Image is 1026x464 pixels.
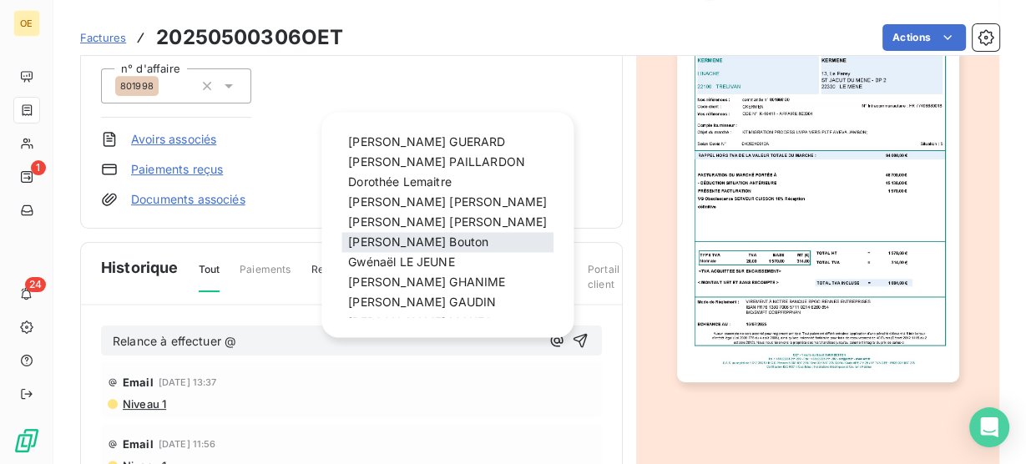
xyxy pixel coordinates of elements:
[123,437,154,451] span: Email
[131,161,223,178] a: Paiements reçus
[588,262,619,305] span: Portail client
[13,10,40,37] div: OE
[80,31,126,44] span: Factures
[113,334,236,348] span: Relance à effectuer @
[156,23,343,53] h3: 20250500306OET
[199,262,220,292] span: Tout
[882,24,966,51] button: Actions
[240,262,291,290] span: Paiements
[348,134,505,149] span: [PERSON_NAME] GUERARD
[348,215,547,229] span: [PERSON_NAME] [PERSON_NAME]
[159,439,216,449] span: [DATE] 11:56
[969,407,1009,447] div: Open Intercom Messenger
[123,376,154,389] span: Email
[348,295,496,310] span: [PERSON_NAME] GAUDIN
[348,315,493,330] span: [PERSON_NAME] MAHEO
[25,277,46,292] span: 24
[348,235,488,250] span: [PERSON_NAME] Bouton
[348,194,547,209] span: [PERSON_NAME] [PERSON_NAME]
[348,174,452,189] span: Dorothée Lemaitre
[311,262,355,290] span: Relances
[348,154,525,169] span: [PERSON_NAME] PAILLARDON
[120,81,154,91] span: 801998
[131,131,216,148] a: Avoirs associés
[31,160,46,175] span: 1
[131,191,245,208] a: Documents associés
[159,377,217,387] span: [DATE] 13:37
[121,397,166,411] span: Niveau 1
[348,255,454,270] span: Gwénaël LE JEUNE
[13,427,40,454] img: Logo LeanPay
[101,256,179,279] span: Historique
[348,275,505,290] span: [PERSON_NAME] GHANIME
[80,29,126,46] a: Factures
